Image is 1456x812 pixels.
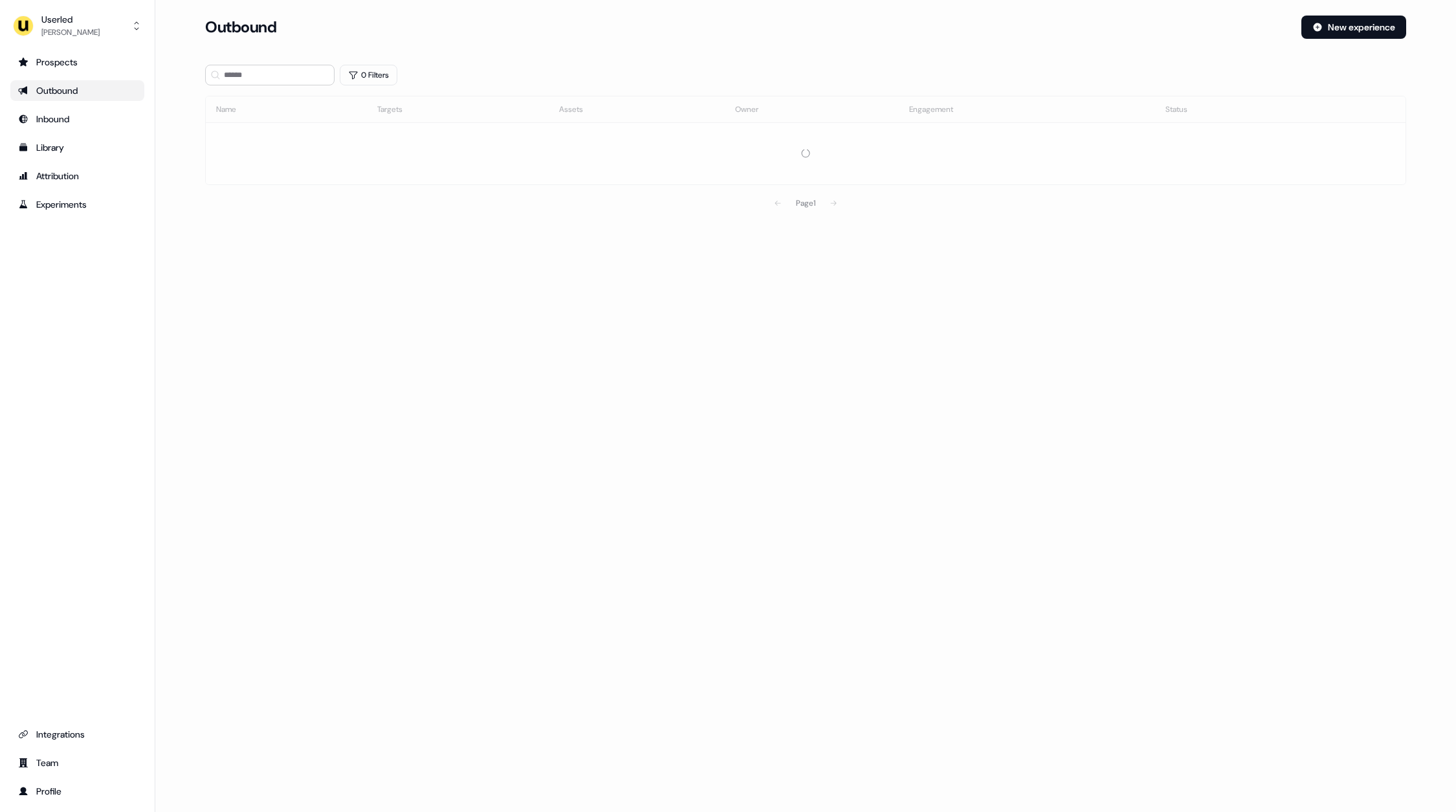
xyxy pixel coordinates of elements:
a: Go to outbound experience [10,80,144,101]
a: Go to team [10,752,144,773]
button: New experience [1301,16,1406,39]
a: Go to profile [10,781,144,802]
div: Userled [41,13,100,26]
div: [PERSON_NAME] [41,26,100,39]
div: Outbound [18,84,137,97]
a: Go to prospects [10,52,144,72]
div: Prospects [18,56,137,69]
h3: Outbound [205,17,276,37]
button: 0 Filters [340,65,397,85]
a: Go to integrations [10,724,144,745]
div: Inbound [18,113,137,126]
div: Integrations [18,728,137,741]
div: Library [18,141,137,154]
div: Team [18,756,137,769]
a: Go to attribution [10,166,144,186]
button: Userled[PERSON_NAME] [10,10,144,41]
div: Attribution [18,170,137,182]
div: Profile [18,785,137,798]
div: Experiments [18,198,137,211]
a: Go to Inbound [10,109,144,129]
a: Go to experiments [10,194,144,215]
a: Go to templates [10,137,144,158]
